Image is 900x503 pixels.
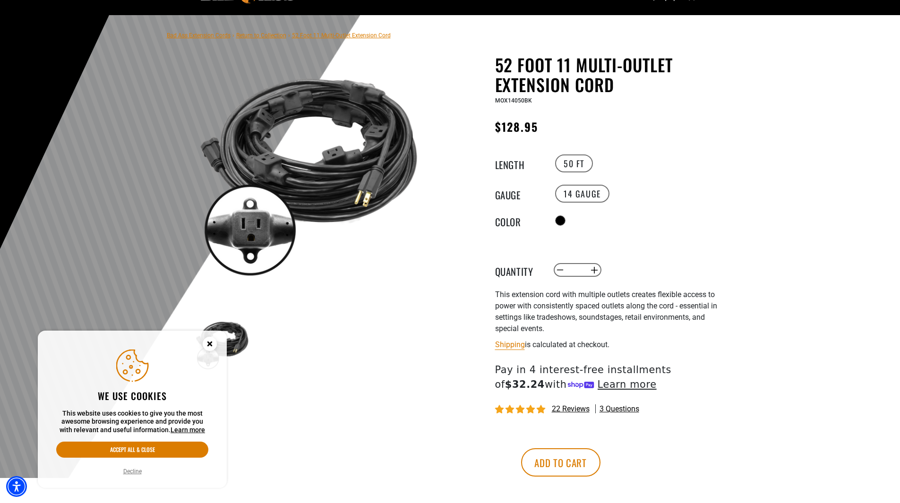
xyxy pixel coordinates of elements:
h1: 52 Foot 11 Multi-Outlet Extension Cord [495,55,727,94]
a: Return to Collection [236,32,286,39]
a: Shipping [495,340,525,349]
span: $128.95 [495,118,539,135]
div: Accessibility Menu [6,476,27,497]
legend: Length [495,157,542,170]
span: › [232,32,234,39]
a: This website uses cookies to give you the most awesome browsing experience and provide you with r... [171,426,205,434]
span: 3 questions [600,404,639,414]
a: Bad Ass Extension Cords [167,32,231,39]
nav: breadcrumbs [167,29,391,41]
img: black [195,57,422,284]
label: 14 Gauge [555,185,609,203]
img: black [195,316,249,371]
button: Accept all & close [56,442,208,458]
span: 22 reviews [552,404,590,413]
div: is calculated at checkout. [495,338,727,351]
button: Decline [120,467,145,476]
legend: Gauge [495,188,542,200]
h2: We use cookies [56,390,208,402]
span: 4.95 stars [495,405,547,414]
span: 52 Foot 11 Multi-Outlet Extension Cord [292,32,391,39]
span: MOX14050BK [495,97,532,104]
label: 50 FT [555,154,593,172]
p: This website uses cookies to give you the most awesome browsing experience and provide you with r... [56,409,208,435]
button: Add to cart [521,448,600,477]
aside: Cookie Consent [38,331,227,488]
button: Close this option [193,331,227,360]
span: › [288,32,290,39]
label: Quantity [495,264,542,276]
legend: Color [495,214,542,227]
span: This extension cord with multiple outlets creates flexible access to power with consistently spac... [495,290,717,333]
